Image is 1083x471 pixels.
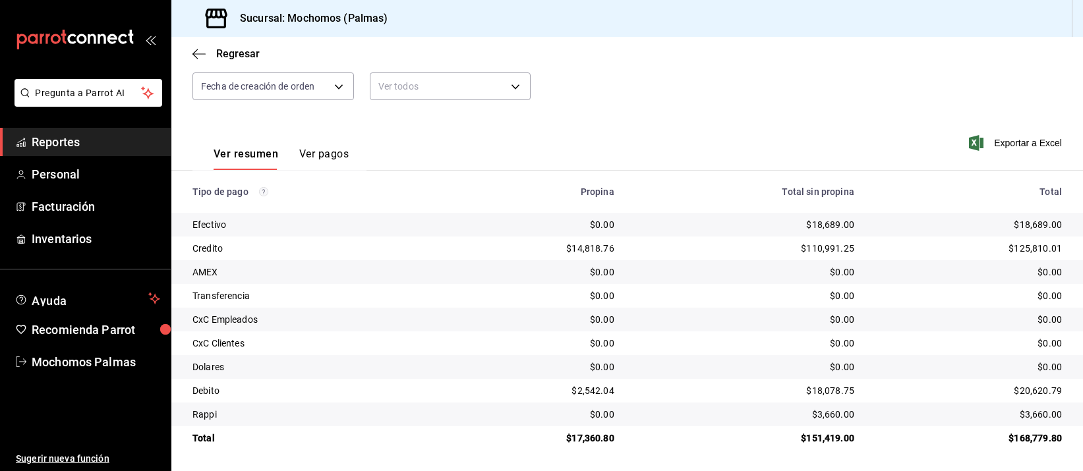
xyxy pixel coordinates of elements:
[458,218,614,231] div: $0.00
[214,148,349,170] div: navigation tabs
[216,47,260,60] span: Regresar
[32,353,160,371] span: Mochomos Palmas
[192,186,437,197] div: Tipo de pago
[192,47,260,60] button: Regresar
[32,198,160,215] span: Facturación
[201,80,314,93] span: Fecha de creación de orden
[458,360,614,374] div: $0.00
[32,321,160,339] span: Recomienda Parrot
[635,313,854,326] div: $0.00
[458,186,614,197] div: Propina
[229,11,388,26] h3: Sucursal: Mochomos (Palmas)
[16,452,160,466] span: Sugerir nueva función
[15,79,162,107] button: Pregunta a Parrot AI
[32,291,143,306] span: Ayuda
[458,242,614,255] div: $14,818.76
[875,337,1062,350] div: $0.00
[299,148,349,170] button: Ver pagos
[458,313,614,326] div: $0.00
[875,289,1062,302] div: $0.00
[635,337,854,350] div: $0.00
[458,408,614,421] div: $0.00
[192,337,437,350] div: CxC Clientes
[875,186,1062,197] div: Total
[192,360,437,374] div: Dolares
[875,313,1062,326] div: $0.00
[635,265,854,279] div: $0.00
[192,408,437,421] div: Rappi
[875,408,1062,421] div: $3,660.00
[875,431,1062,445] div: $168,779.80
[214,148,278,170] button: Ver resumen
[635,360,854,374] div: $0.00
[875,360,1062,374] div: $0.00
[36,86,142,100] span: Pregunta a Parrot AI
[192,289,437,302] div: Transferencia
[192,384,437,397] div: Debito
[32,133,160,151] span: Reportes
[635,431,854,445] div: $151,419.00
[875,265,1062,279] div: $0.00
[32,165,160,183] span: Personal
[458,337,614,350] div: $0.00
[192,431,437,445] div: Total
[635,408,854,421] div: $3,660.00
[192,313,437,326] div: CxC Empleados
[259,187,268,196] svg: Los pagos realizados con Pay y otras terminales son montos brutos.
[192,242,437,255] div: Credito
[458,265,614,279] div: $0.00
[635,186,854,197] div: Total sin propina
[635,242,854,255] div: $110,991.25
[145,34,156,45] button: open_drawer_menu
[875,218,1062,231] div: $18,689.00
[458,384,614,397] div: $2,542.04
[192,265,437,279] div: AMEX
[635,384,854,397] div: $18,078.75
[370,72,531,100] div: Ver todos
[875,242,1062,255] div: $125,810.01
[875,384,1062,397] div: $20,620.79
[458,431,614,445] div: $17,360.80
[635,289,854,302] div: $0.00
[192,218,437,231] div: Efectivo
[9,96,162,109] a: Pregunta a Parrot AI
[458,289,614,302] div: $0.00
[972,135,1062,151] button: Exportar a Excel
[32,230,160,248] span: Inventarios
[635,218,854,231] div: $18,689.00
